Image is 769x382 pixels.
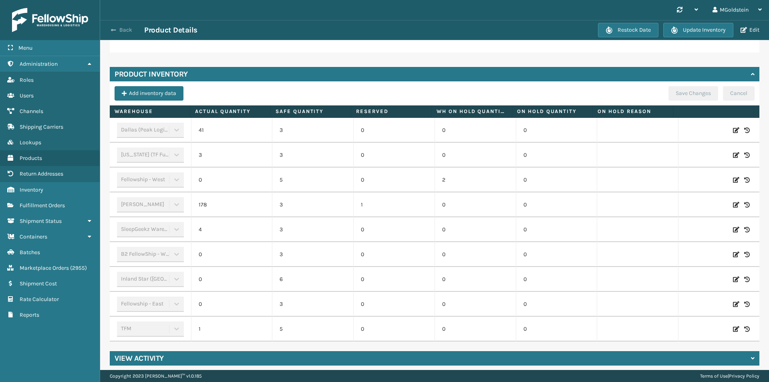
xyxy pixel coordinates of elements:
td: 0 [516,217,597,242]
span: Shipping Carriers [20,123,63,130]
td: 0 [435,317,516,342]
i: Inventory History [744,275,750,283]
span: Return Addresses [20,170,63,177]
td: 3 [191,143,272,168]
td: 0 [435,292,516,317]
td: 0 [516,317,597,342]
i: Inventory History [744,201,750,209]
span: Fulfillment Orders [20,202,65,209]
td: 3 [272,217,353,242]
p: 0 [361,176,427,184]
span: Users [20,92,34,99]
td: 0 [516,118,597,143]
span: Reports [20,311,39,318]
label: Safe Quantity [276,108,346,115]
td: 5 [272,317,353,342]
td: 0 [191,242,272,267]
button: Save Changes [668,86,718,101]
td: 2 [435,168,516,192]
button: Add inventory data [115,86,183,101]
td: 0 [435,118,516,143]
h4: Product Inventory [115,69,188,79]
td: 0 [435,217,516,242]
div: | [700,370,759,382]
button: Restock Date [598,23,658,37]
td: 41 [191,118,272,143]
td: 0 [516,192,597,217]
span: Channels [20,108,43,115]
td: 0 [516,143,597,168]
button: Back [107,26,144,34]
span: Shipment Cost [20,280,57,287]
i: Inventory History [744,300,750,308]
a: Terms of Use [700,373,728,379]
i: Edit [733,300,739,308]
td: 0 [435,267,516,292]
td: 4 [191,217,272,242]
label: Reserved [356,108,427,115]
i: Inventory History [744,251,750,259]
i: Edit [733,126,739,134]
span: ( 2955 ) [70,265,87,271]
label: On Hold Quantity [517,108,588,115]
span: Rate Calculator [20,296,59,303]
td: 3 [272,192,353,217]
img: logo [12,8,88,32]
td: 3 [272,242,353,267]
i: Edit [733,226,739,234]
h4: View Activity [115,354,164,363]
i: Inventory History [744,325,750,333]
td: 0 [435,143,516,168]
span: Containers [20,233,47,240]
p: 1 [361,201,427,209]
td: 178 [191,192,272,217]
i: Inventory History [744,226,750,234]
td: 0 [516,242,597,267]
td: 0 [435,242,516,267]
p: 0 [361,325,427,333]
i: Edit [733,251,739,259]
td: 1 [191,317,272,342]
span: Lookups [20,139,41,146]
span: Shipment Status [20,218,62,224]
td: 5 [272,168,353,192]
i: Inventory History [744,176,750,184]
span: Marketplace Orders [20,265,69,271]
p: Copyright 2023 [PERSON_NAME]™ v 1.0.185 [110,370,202,382]
i: Edit [733,201,739,209]
i: Inventory History [744,151,750,159]
i: Edit [733,176,739,184]
td: 0 [191,267,272,292]
label: WH On hold quantity [437,108,507,115]
span: Roles [20,77,34,83]
span: Menu [18,44,32,51]
td: 0 [516,168,597,192]
span: Inventory [20,186,43,193]
p: 0 [361,126,427,134]
td: 6 [272,267,353,292]
td: 3 [272,143,353,168]
label: Warehouse [115,108,185,115]
p: 0 [361,251,427,259]
p: 0 [361,300,427,308]
td: 0 [191,168,272,192]
td: 3 [272,118,353,143]
i: Edit [733,275,739,283]
a: Privacy Policy [729,373,759,379]
td: 0 [516,267,597,292]
td: 0 [191,292,272,317]
i: Edit [733,325,739,333]
h3: Product Details [144,25,197,35]
button: Edit [738,26,762,34]
button: Update Inventory [663,23,733,37]
label: On Hold Reason [598,108,668,115]
p: 0 [361,151,427,159]
p: 0 [361,226,427,234]
td: 0 [435,192,516,217]
span: Administration [20,61,58,67]
button: Cancel [723,86,755,101]
td: 3 [272,292,353,317]
p: 0 [361,275,427,283]
i: Edit [733,151,739,159]
i: Inventory History [744,126,750,134]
